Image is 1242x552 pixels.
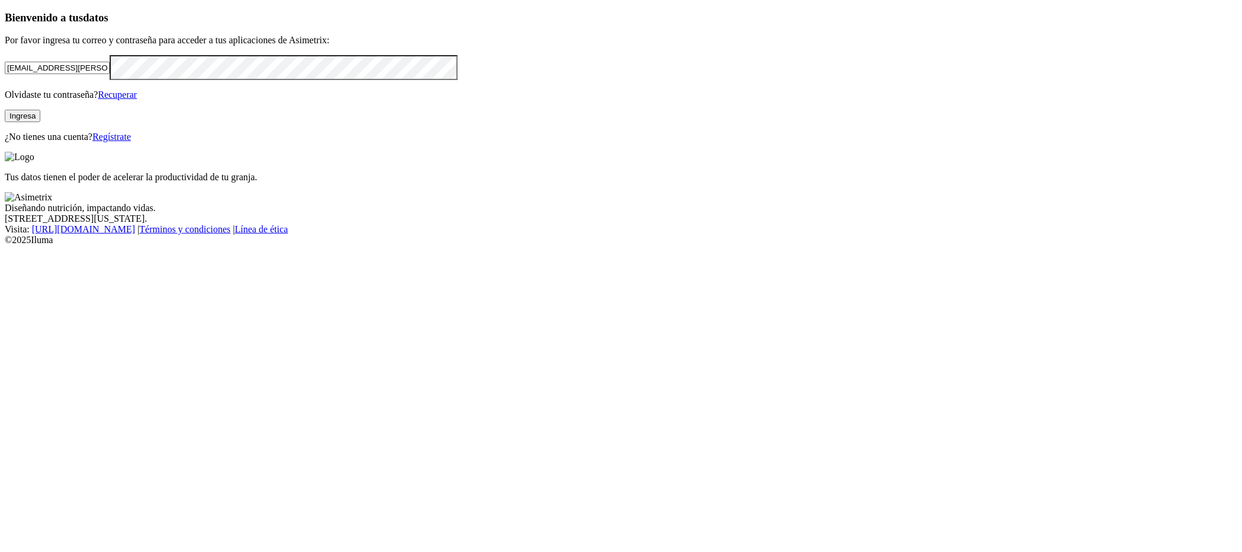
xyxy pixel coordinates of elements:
[5,35,1237,46] p: Por favor ingresa tu correo y contraseña para acceder a tus aplicaciones de Asimetrix:
[5,110,40,122] button: Ingresa
[5,203,1237,213] div: Diseñando nutrición, impactando vidas.
[5,213,1237,224] div: [STREET_ADDRESS][US_STATE].
[139,224,231,234] a: Términos y condiciones
[5,235,1237,245] div: © 2025 Iluma
[5,90,1237,100] p: Olvidaste tu contraseña?
[83,11,108,24] span: datos
[235,224,288,234] a: Línea de ética
[98,90,137,100] a: Recuperar
[5,192,52,203] img: Asimetrix
[92,132,131,142] a: Regístrate
[5,152,34,162] img: Logo
[5,62,110,74] input: Tu correo
[32,224,135,234] a: [URL][DOMAIN_NAME]
[5,11,1237,24] h3: Bienvenido a tus
[5,172,1237,183] p: Tus datos tienen el poder de acelerar la productividad de tu granja.
[5,132,1237,142] p: ¿No tienes una cuenta?
[5,224,1237,235] div: Visita : | |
